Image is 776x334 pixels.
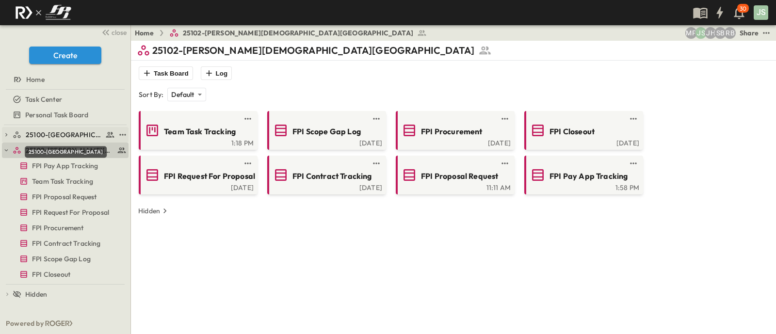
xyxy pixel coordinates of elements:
[398,167,511,183] a: FPI Proposal Request
[628,158,639,169] button: test
[2,93,127,106] a: Task Center
[167,88,206,101] div: Default
[2,268,127,281] a: FPI Closeout
[139,90,163,99] p: Sort By:
[550,126,595,137] span: FPI Closeout
[139,66,193,80] button: Task Board
[292,126,361,137] span: FPI Scope Gap Log
[2,159,127,173] a: FPI Pay App Tracking
[269,183,382,191] a: [DATE]
[2,205,129,220] div: FPI Request For Proposaltest
[138,206,160,216] p: Hidden
[141,167,254,183] a: FPI Request For Proposal
[32,223,84,233] span: FPI Procurement
[2,73,127,86] a: Home
[754,5,768,20] div: JS
[2,252,127,266] a: FPI Scope Gap Log
[13,143,127,157] a: 25102-Christ The Redeemer Anglican Church
[32,254,91,264] span: FPI Scope Gap Log
[2,174,129,189] div: Team Task Trackingtest
[724,27,736,39] div: Regina Barnett (rbarnett@fpibuilders.com)
[2,189,129,205] div: FPI Proposal Requesttest
[32,239,101,248] span: FPI Contract Tracking
[25,289,47,299] span: Hidden
[2,221,127,235] a: FPI Procurement
[292,171,372,182] span: FPI Contract Tracking
[421,126,483,137] span: FPI Procurement
[760,27,772,39] button: test
[12,2,75,23] img: c8d7d1ed905e502e8f77bf7063faec64e13b34fdb1f2bdd94b0e311fc34f8000.png
[26,130,103,140] span: 25100-Vanguard Prep School
[2,267,129,282] div: FPI Closeouttest
[242,113,254,125] button: test
[398,138,511,146] a: [DATE]
[628,113,639,125] button: test
[714,27,726,39] div: Sterling Barnett (sterling@fpibuilders.com)
[25,95,62,104] span: Task Center
[25,110,88,120] span: Personal Task Board
[242,158,254,169] button: test
[135,28,433,38] nav: breadcrumbs
[269,138,382,146] a: [DATE]
[740,28,759,38] div: Share
[152,44,474,57] p: 25102-[PERSON_NAME][DEMOGRAPHIC_DATA][GEOGRAPHIC_DATA]
[371,158,382,169] button: test
[13,128,115,142] a: 25100-Vanguard Prep School
[2,108,127,122] a: Personal Task Board
[398,123,511,138] a: FPI Procurement
[2,251,129,267] div: FPI Scope Gap Logtest
[740,5,746,13] p: 30
[526,167,639,183] a: FPI Pay App Tracking
[183,28,413,38] span: 25102-[PERSON_NAME][DEMOGRAPHIC_DATA][GEOGRAPHIC_DATA]
[526,123,639,138] a: FPI Closeout
[32,176,93,186] span: Team Task Tracking
[526,138,639,146] a: [DATE]
[171,90,194,99] p: Default
[32,270,70,279] span: FPI Closeout
[2,143,129,158] div: 25102-Christ The Redeemer Anglican Churchtest
[141,138,254,146] a: 1:18 PM
[550,171,628,182] span: FPI Pay App Tracking
[26,75,45,84] span: Home
[499,113,511,125] button: test
[2,107,129,123] div: Personal Task Boardtest
[29,47,101,64] button: Create
[398,183,511,191] a: 11:11 AM
[97,25,129,39] button: close
[526,183,639,191] a: 1:58 PM
[499,158,511,169] button: test
[269,123,382,138] a: FPI Scope Gap Log
[134,204,174,218] button: Hidden
[2,236,129,251] div: FPI Contract Trackingtest
[2,175,127,188] a: Team Task Tracking
[2,190,127,204] a: FPI Proposal Request
[2,158,129,174] div: FPI Pay App Trackingtest
[2,220,129,236] div: FPI Procurementtest
[164,171,255,182] span: FPI Request For Proposal
[112,28,127,37] span: close
[685,27,697,39] div: Monica Pruteanu (mpruteanu@fpibuilders.com)
[117,129,129,141] button: test
[2,206,127,219] a: FPI Request For Proposal
[25,146,107,158] div: 25100-[GEOGRAPHIC_DATA]
[421,171,498,182] span: FPI Proposal Request
[169,28,427,38] a: 25102-[PERSON_NAME][DEMOGRAPHIC_DATA][GEOGRAPHIC_DATA]
[32,161,98,171] span: FPI Pay App Tracking
[371,113,382,125] button: test
[32,192,97,202] span: FPI Proposal Request
[164,126,236,137] span: Team Task Tracking
[135,28,154,38] a: Home
[141,123,254,138] a: Team Task Tracking
[141,183,254,191] a: [DATE]
[2,127,129,143] div: 25100-Vanguard Prep Schooltest
[753,4,769,21] button: JS
[695,27,707,39] div: Jesse Sullivan (jsullivan@fpibuilders.com)
[32,207,109,217] span: FPI Request For Proposal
